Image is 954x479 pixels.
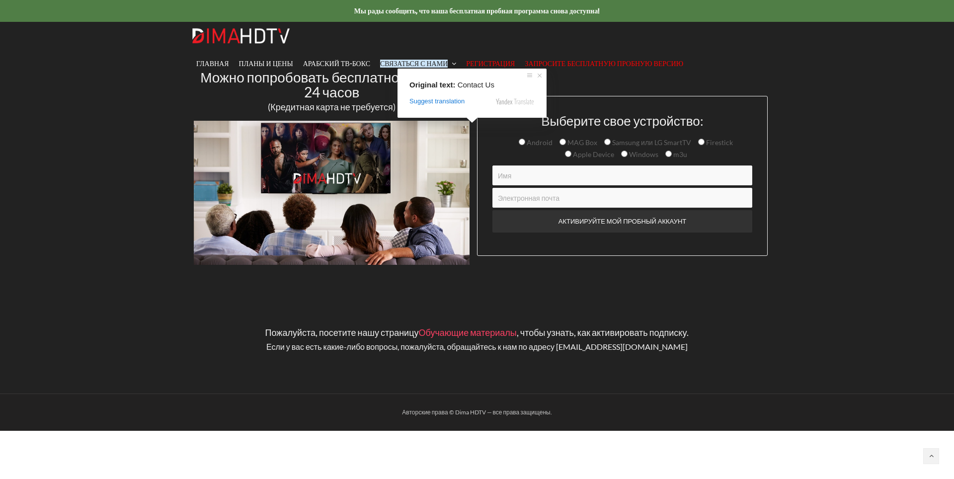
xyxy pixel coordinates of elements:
[265,327,419,338] ya-tr-span: Пожалуйста, посетите нашу страницу
[541,113,704,129] ya-tr-span: Выберите свое устройство:
[419,327,517,338] a: Обучающие материалы
[380,60,448,68] ya-tr-span: Связаться с нами
[409,97,465,106] span: Suggest translation
[354,7,600,15] ya-tr-span: Мы рады сообщить, что наша бесплатная пробная программа снова доступна!
[604,139,611,145] input: Samsung или LG SmartTV
[573,150,614,159] ya-tr-span: Apple Device
[298,54,375,74] a: Арабский ТВ-Бокс
[239,60,293,68] ya-tr-span: Планы и цены
[234,54,298,74] a: Планы и цены
[492,165,752,185] input: Имя
[461,54,520,74] a: Регистрация
[706,138,733,147] ya-tr-span: Firestick
[268,101,396,112] ya-tr-span: (Кредитная карта не требуется)
[519,139,525,145] input: Android
[612,138,691,147] ya-tr-span: Samsung или LG SmartTV
[629,150,658,159] ya-tr-span: Windows
[565,151,571,157] input: Apple Device
[517,327,689,338] ya-tr-span: , чтобы узнать, как активировать подписку.
[525,60,683,68] ya-tr-span: Запросите Бесплатную пробную версию
[200,69,463,100] ya-tr-span: Можно попробовать бесплатно в течение 24 часов
[559,139,566,145] input: MAG Box
[698,139,705,145] input: Firestick
[266,342,688,351] ya-tr-span: Если у вас есть какие-либо вопросы, пожалуйста, обращайтесь к нам по адресу [EMAIL_ADDRESS][DOMAI...
[458,80,494,89] span: Contact Us
[520,54,688,74] a: Запросите Бесплатную пробную версию
[527,138,553,147] ya-tr-span: Android
[923,448,939,464] a: Наверх
[492,188,752,208] input: Электронная почта
[303,60,370,68] ya-tr-span: Арабский ТВ-Бокс
[402,408,552,416] ya-tr-span: Авторские права © Dima HDTV — все права защищены.
[492,210,752,233] input: АКТИВИРУЙТЕ МОЙ ПРОБНЫЙ АККАУНТ
[191,28,291,44] img: Дима HDTV
[354,6,600,15] a: Мы рады сообщить, что наша бесплатная пробная программа снова доступна!
[621,151,628,157] input: Windows
[375,54,461,74] a: Связаться с нами
[567,138,597,147] ya-tr-span: MAG Box
[191,54,234,74] a: Главная
[466,60,515,68] ya-tr-span: Регистрация
[196,60,229,68] ya-tr-span: Главная
[665,151,672,157] input: m3u
[485,114,760,255] form: Контактная форма
[673,150,687,159] ya-tr-span: m3u
[409,80,456,89] span: Original text:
